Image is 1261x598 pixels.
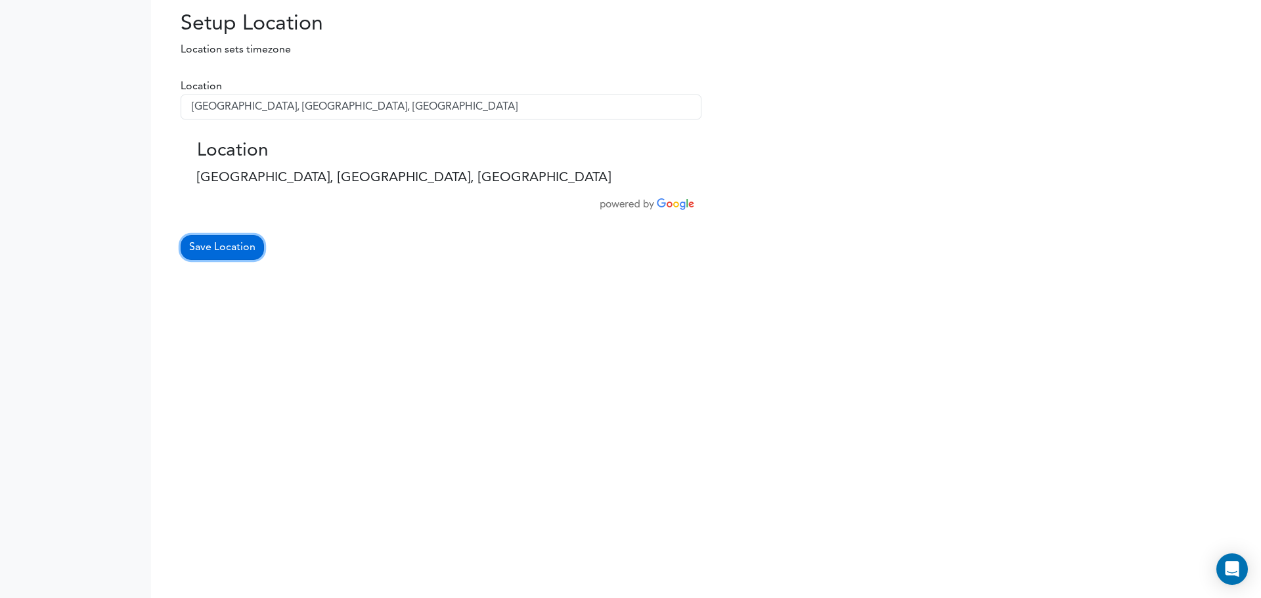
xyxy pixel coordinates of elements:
[181,95,701,119] input: Enter a city name
[1216,553,1248,585] div: Open Intercom Messenger
[161,12,511,37] h2: Setup Location
[197,168,685,188] p: [GEOGRAPHIC_DATA], [GEOGRAPHIC_DATA], [GEOGRAPHIC_DATA]
[181,79,222,95] label: Location
[181,235,264,260] button: Save Location
[600,198,695,210] img: powered_by_google.png
[161,42,511,58] p: Location sets timezone
[197,140,685,163] h3: Location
